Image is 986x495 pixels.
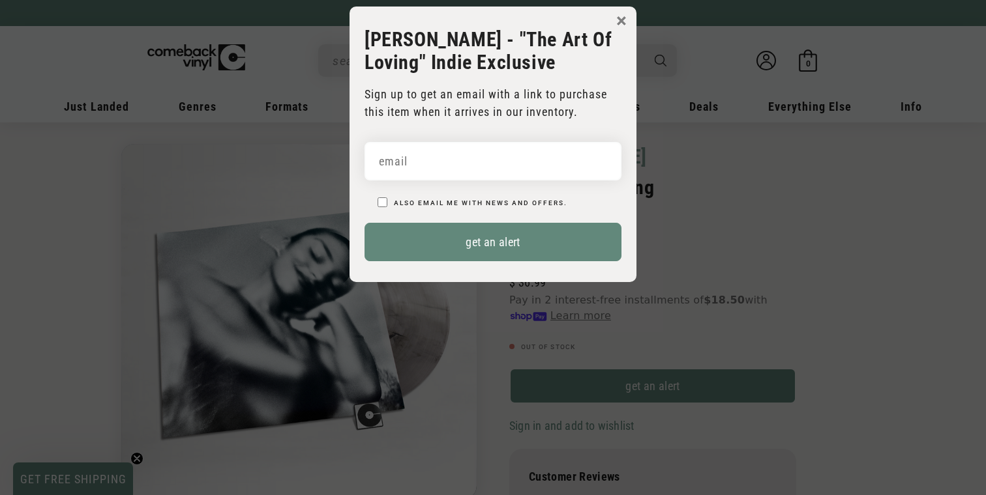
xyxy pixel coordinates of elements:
[365,85,621,120] p: Sign up to get an email with a link to purchase this item when it arrives in our inventory.
[365,28,621,74] h3: [PERSON_NAME] - "The Art Of Loving" Indie Exclusive
[616,11,627,31] button: ×
[365,142,621,180] input: email
[365,223,621,261] button: get an alert
[394,199,567,206] label: Also email me with news and offers.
